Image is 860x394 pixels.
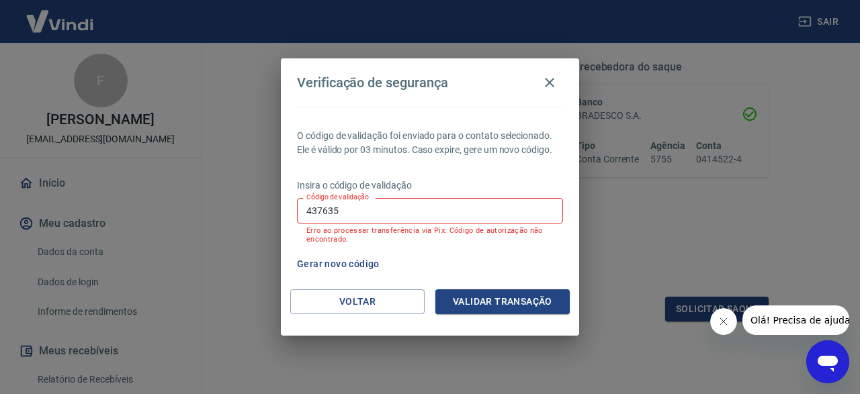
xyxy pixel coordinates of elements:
button: Validar transação [435,289,570,314]
span: Olá! Precisa de ajuda? [8,9,113,20]
p: O código de validação foi enviado para o contato selecionado. Ele é válido por 03 minutos. Caso e... [297,129,563,157]
iframe: Fechar mensagem [710,308,737,335]
label: Código de validação [306,192,369,202]
iframe: Mensagem da empresa [742,305,849,335]
button: Gerar novo código [292,252,385,277]
h4: Verificação de segurança [297,75,448,91]
p: Insira o código de validação [297,179,563,193]
iframe: Botão para abrir a janela de mensagens [806,340,849,383]
button: Voltar [290,289,425,314]
p: Erro ao processar transferência via Pix: Código de autorização não encontrado. [306,226,554,244]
